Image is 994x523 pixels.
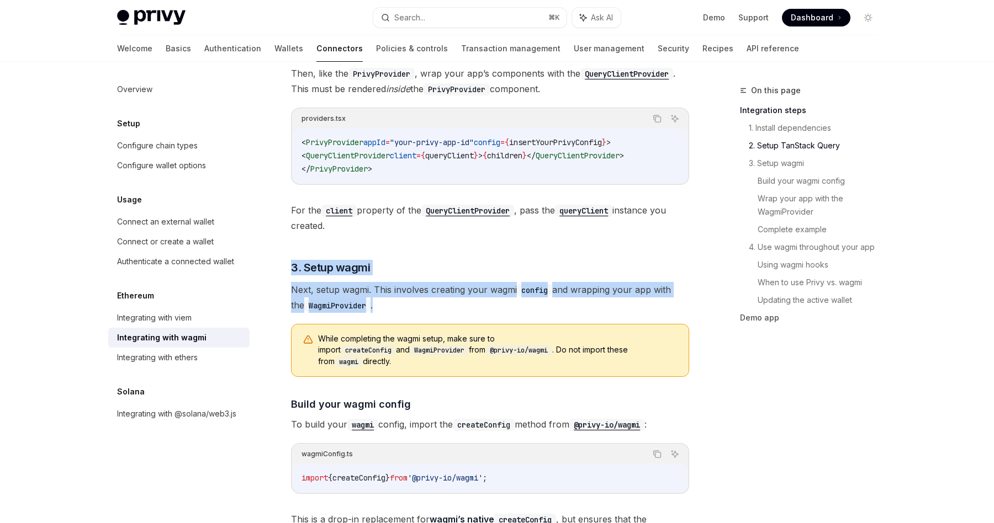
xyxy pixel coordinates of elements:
[117,83,152,96] div: Overview
[522,151,527,161] span: }
[738,12,769,23] a: Support
[555,205,612,216] a: queryClient
[306,137,363,147] span: PrivyProvider
[310,164,368,174] span: PrivyProvider
[117,193,142,206] h5: Usage
[580,68,673,80] code: QueryClientProvider
[274,35,303,62] a: Wallets
[474,151,478,161] span: }
[302,447,353,461] div: wagmiConfig.ts
[390,151,416,161] span: client
[500,137,505,147] span: =
[606,137,611,147] span: >
[328,473,332,483] span: {
[650,447,664,461] button: Copy the contents from the code block
[332,473,385,483] span: createConfig
[668,447,682,461] button: Ask AI
[117,117,140,130] h5: Setup
[461,35,561,62] a: Transaction management
[505,137,509,147] span: {
[574,35,644,62] a: User management
[572,8,621,28] button: Ask AI
[487,151,522,161] span: children
[527,151,536,161] span: </
[758,274,886,291] a: When to use Privy vs. wagmi
[555,205,612,217] code: queryClient
[394,11,425,24] div: Search...
[291,397,411,412] span: Build your wagmi config
[474,137,500,147] span: config
[363,137,385,147] span: appId
[302,137,306,147] span: <
[108,79,250,99] a: Overview
[569,419,644,430] a: @privy-io/wagmi
[108,252,250,271] a: Authenticate a connected wallet
[108,308,250,328] a: Integrating with viem
[591,12,613,23] span: Ask AI
[373,8,567,28] button: Search...⌘K
[117,215,214,228] div: Connect an external wallet
[425,151,474,161] span: queryClient
[536,151,620,161] span: QueryClientProvider
[416,151,421,161] span: =
[108,232,250,252] a: Connect or create a wallet
[166,35,191,62] a: Basics
[390,137,474,147] span: "your-privy-app-id"
[335,356,363,367] code: wagmi
[517,284,552,296] code: config
[306,151,390,161] span: QueryClientProvider
[740,102,886,119] a: Integration steps
[291,66,689,97] span: Then, like the , wrap your app’s components with the . This must be rendered the component.
[385,473,390,483] span: }
[703,12,725,23] a: Demo
[291,417,689,432] span: To build your config, import the method from :
[321,205,357,216] a: client
[668,111,682,126] button: Ask AI
[758,190,886,221] a: Wrap your app with the WagmiProvider
[204,35,261,62] a: Authentication
[376,35,448,62] a: Policies & controls
[117,159,206,172] div: Configure wallet options
[108,156,250,175] a: Configure wallet options
[108,328,250,348] a: Integrating with wagmi
[569,419,644,431] code: @privy-io/wagmi
[791,12,833,23] span: Dashboard
[658,35,689,62] a: Security
[424,83,490,95] code: PrivyProvider
[291,282,689,313] span: Next, setup wagmi. This involves creating your wagmi and wrapping your app with the .
[347,419,378,430] a: wagmi
[304,300,371,312] code: WagmiProvider
[302,151,306,161] span: <
[410,345,469,356] code: WagmiProvider
[291,260,370,275] span: 3. Setup wagmi
[758,291,886,309] a: Updating the active wallet
[782,9,850,26] a: Dashboard
[108,136,250,156] a: Configure chain types
[117,385,145,398] h5: Solana
[302,164,310,174] span: </
[385,137,390,147] span: =
[749,154,886,172] a: 3. Setup wagmi
[509,137,602,147] span: insertYourPrivyConfig
[620,151,624,161] span: >
[117,351,198,364] div: Integrating with ethers
[421,205,514,216] a: QueryClientProvider
[321,205,357,217] code: client
[758,172,886,190] a: Build your wagmi config
[548,13,560,22] span: ⌘ K
[117,331,207,344] div: Integrating with wagmi
[117,35,152,62] a: Welcome
[368,164,372,174] span: >
[408,473,483,483] span: '@privy-io/wagmi'
[117,407,236,420] div: Integrating with @solana/web3.js
[749,137,886,154] a: 2. Setup TanStack Query
[117,311,192,324] div: Integrating with viem
[117,139,198,152] div: Configure chain types
[421,151,425,161] span: {
[117,255,234,268] div: Authenticate a connected wallet
[108,404,250,424] a: Integrating with @solana/web3.js
[483,473,487,483] span: ;
[747,35,799,62] a: API reference
[485,345,552,356] code: @privy-io/wagmi
[303,334,314,345] svg: Warning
